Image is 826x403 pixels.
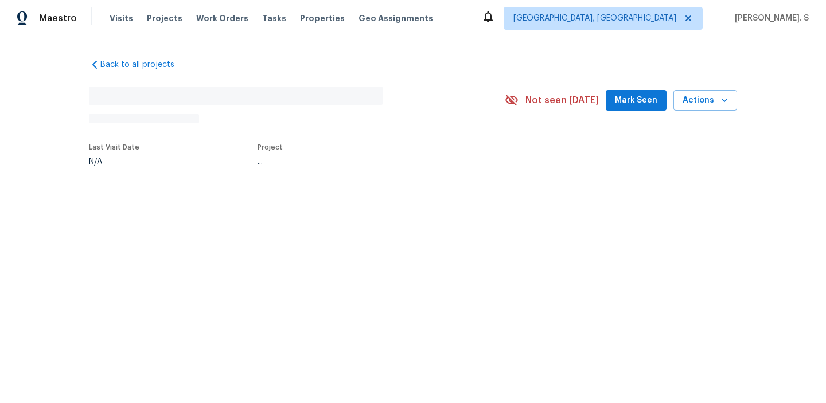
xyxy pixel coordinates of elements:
[89,144,139,151] span: Last Visit Date
[683,93,728,108] span: Actions
[262,14,286,22] span: Tasks
[110,13,133,24] span: Visits
[300,13,345,24] span: Properties
[615,93,657,108] span: Mark Seen
[359,13,433,24] span: Geo Assignments
[89,158,139,166] div: N/A
[258,158,478,166] div: ...
[258,144,283,151] span: Project
[606,90,667,111] button: Mark Seen
[525,95,599,106] span: Not seen [DATE]
[39,13,77,24] span: Maestro
[147,13,182,24] span: Projects
[730,13,809,24] span: [PERSON_NAME]. S
[673,90,737,111] button: Actions
[196,13,248,24] span: Work Orders
[513,13,676,24] span: [GEOGRAPHIC_DATA], [GEOGRAPHIC_DATA]
[89,59,199,71] a: Back to all projects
